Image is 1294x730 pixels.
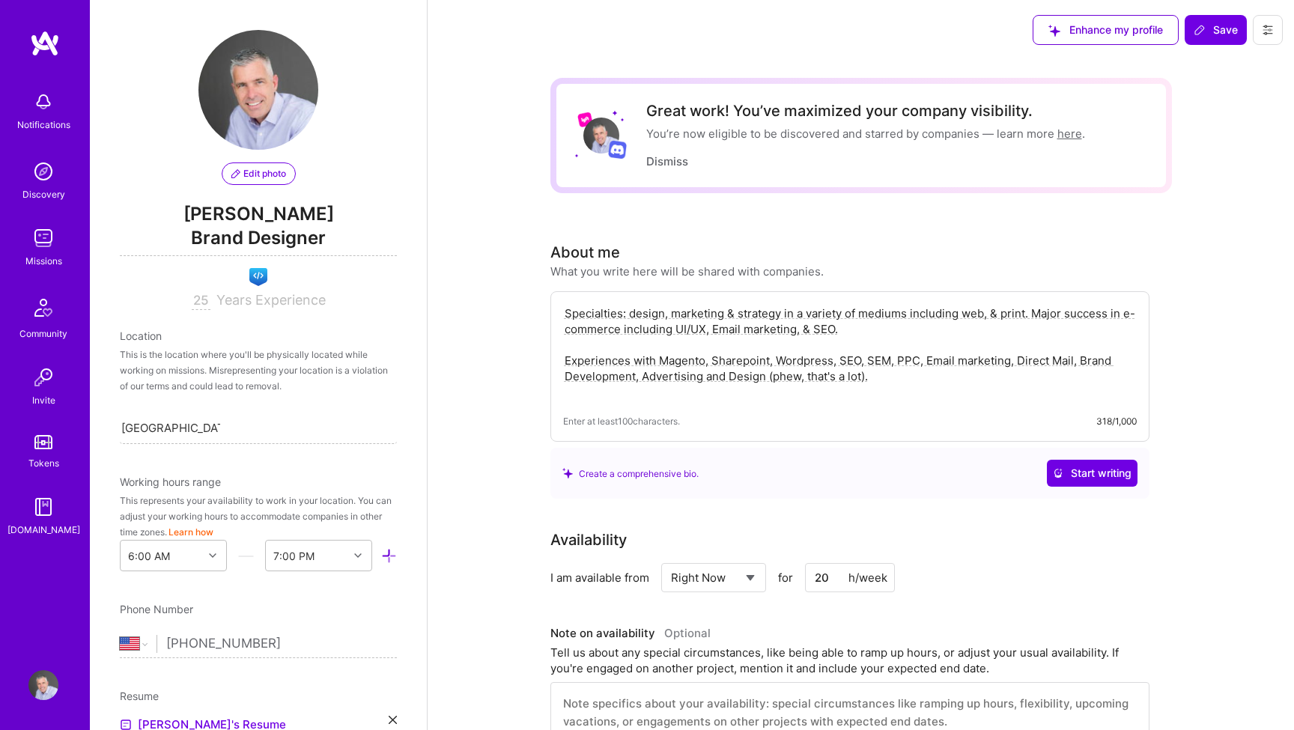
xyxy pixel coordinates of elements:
img: Discord logo [608,140,627,159]
div: Note on availability [550,622,711,645]
img: teamwork [28,223,58,253]
div: Tokens [28,455,59,471]
span: Working hours range [120,475,221,488]
img: tokens [34,435,52,449]
div: Missions [25,253,62,269]
span: Resume [120,690,159,702]
img: User Avatar [583,118,619,153]
img: Lyft logo [577,112,593,127]
img: User Avatar [198,30,318,150]
a: User Avatar [25,670,62,700]
span: Edit photo [231,167,286,180]
span: Enhance my profile [1048,22,1163,37]
div: 318/1,000 [1096,413,1137,429]
span: for [778,570,793,585]
button: Learn how [168,524,213,540]
div: 6:00 AM [128,548,170,564]
div: What you write here will be shared with companies. [550,264,824,279]
div: This is the location where you'll be physically located while working on missions. Misrepresentin... [120,347,397,394]
input: +1 (000) 000-0000 [166,622,397,666]
div: Location [120,328,397,344]
span: Years Experience [216,292,326,308]
span: Optional [664,626,711,640]
button: Edit photo [222,162,296,185]
div: Tell us about any special circumstances, like being able to ramp up hours, or adjust your usual a... [550,645,1149,676]
div: Great work! You’ve maximized your company visibility. [646,102,1085,120]
i: icon Chevron [354,552,362,559]
div: Invite [32,392,55,408]
i: icon HorizontalInLineDivider [238,548,254,564]
button: Save [1185,15,1247,45]
img: bell [28,87,58,117]
div: 7:00 PM [273,548,315,564]
div: h/week [848,570,887,585]
button: Start writing [1047,460,1137,487]
div: I am available from [550,570,649,585]
i: icon Chevron [209,552,216,559]
img: Front-end guild [249,268,267,286]
span: Save [1194,22,1238,37]
div: Notifications [17,117,70,133]
button: Enhance my profile [1033,15,1179,45]
span: Phone Number [120,603,193,615]
img: guide book [28,492,58,522]
span: Brand Designer [120,225,397,256]
div: Discovery [22,186,65,202]
span: Start writing [1053,466,1132,481]
img: User Avatar [28,670,58,700]
i: icon Close [389,716,397,724]
div: [DOMAIN_NAME] [7,522,80,538]
div: Community [19,326,67,341]
div: Availability [550,529,627,551]
span: [PERSON_NAME] [120,203,397,225]
div: About me [550,241,620,264]
img: Invite [28,362,58,392]
i: icon PencilPurple [231,169,240,178]
button: Dismiss [646,153,688,169]
i: icon CrystalBallWhite [1053,468,1063,478]
div: This represents your availability to work in your location. You can adjust your working hours to ... [120,493,397,540]
a: here [1057,127,1082,141]
input: XX [805,563,895,592]
img: Community [25,290,61,326]
div: Create a comprehensive bio. [562,466,699,481]
img: discovery [28,156,58,186]
i: icon SuggestedTeams [562,468,573,478]
i: icon SuggestedTeams [1048,25,1060,37]
input: XX [192,292,210,310]
img: logo [30,30,60,57]
span: Enter at least 100 characters. [563,413,680,429]
div: You’re now eligible to be discovered and starred by companies — learn more . [646,126,1085,142]
textarea: Specialties: design, marketing & strategy in a variety of mediums including web, & print. Major s... [563,304,1137,401]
